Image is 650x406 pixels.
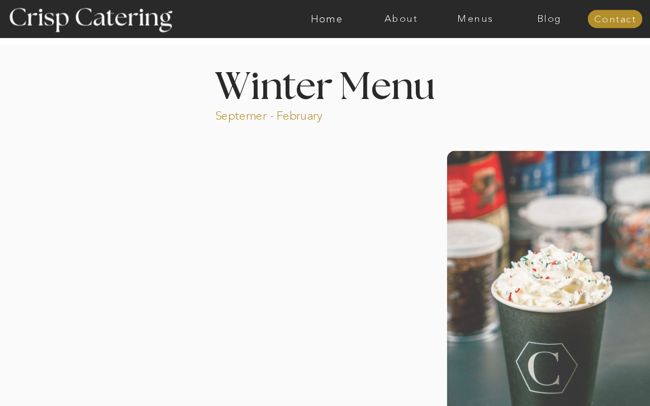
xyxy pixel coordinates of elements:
p: Septemer - February [215,108,364,120]
a: Home [290,13,364,24]
a: Menus [438,13,513,24]
h1: Winter Menu [174,68,476,100]
a: Blog [513,13,587,24]
a: About [364,13,438,24]
a: Contact [588,14,643,25]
